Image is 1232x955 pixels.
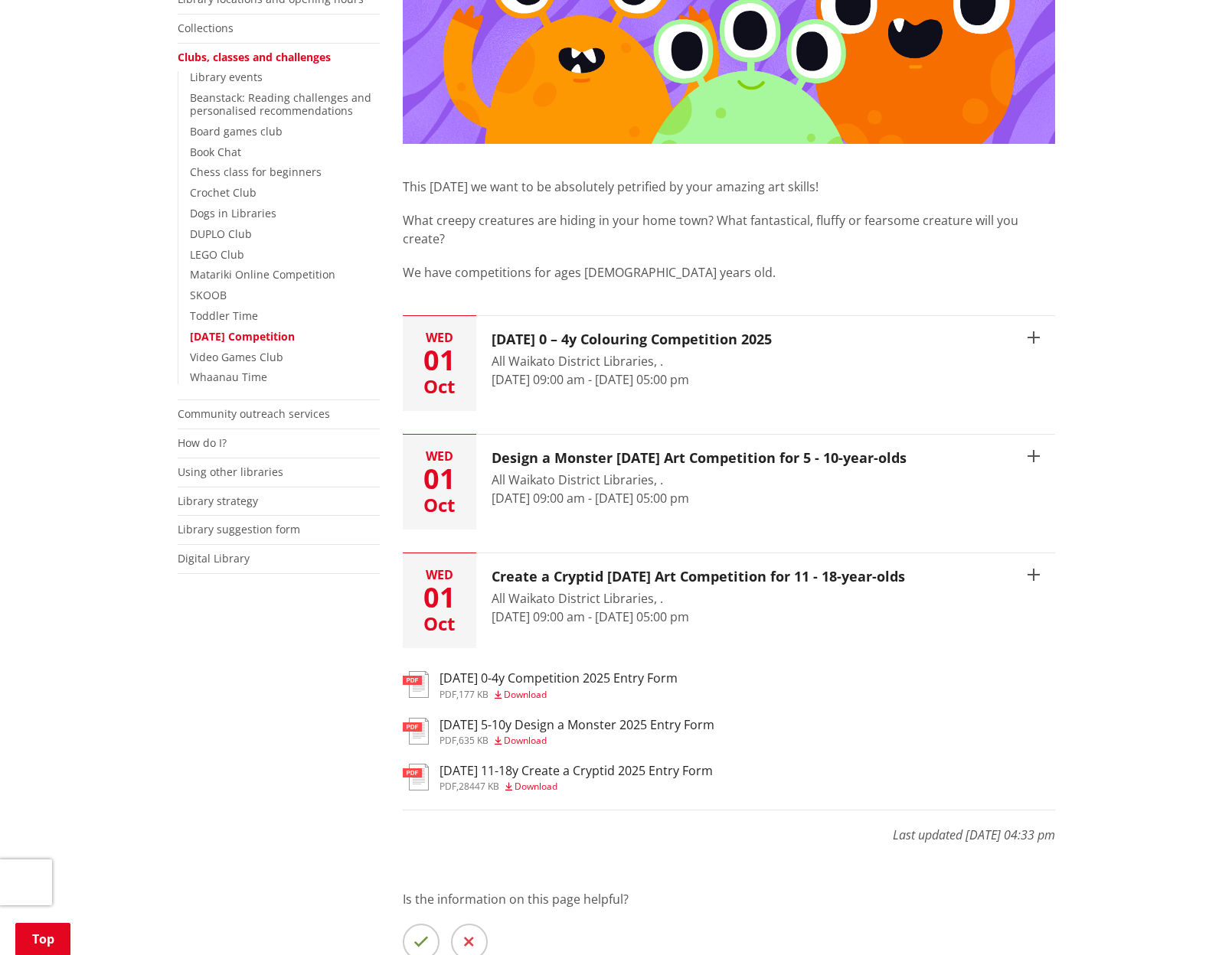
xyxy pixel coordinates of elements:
a: Library strategy [178,494,258,508]
span: 635 KB [459,734,489,747]
time: [DATE] 09:00 am - [DATE] 05:00 pm [492,608,689,625]
img: document-pdf.svg [403,718,429,745]
a: Board games club [190,124,283,139]
button: Wed 01 Oct Design a Monster [DATE] Art Competition for 5 - 10-year-olds All Waikato District Libr... [403,435,1055,530]
a: Clubs, classes and challenges [178,50,331,64]
a: Chess class for beginners [190,165,322,179]
time: [DATE] 09:00 am - [DATE] 05:00 pm [492,371,689,388]
a: SKOOB [190,288,227,302]
p: This [DATE] we want to be absolutely petrified by your amazing art skills! [403,178,1055,196]
p: We have competitions for ages [DEMOGRAPHIC_DATA] years old. [403,263,1055,282]
div: Wed [403,331,476,344]
a: [DATE] 0-4y Competition 2025 Entry Form pdf,177 KB Download [403,671,678,699]
span: pdf [440,734,456,747]
span: 177 KB [459,688,489,701]
img: document-pdf.svg [403,671,429,698]
div: All Waikato District Libraries, . [492,589,905,608]
a: How do I? [178,435,227,450]
button: Wed 01 Oct [DATE] 0 – 4y Colouring Competition 2025 All Waikato District Libraries, . [DATE] 09:0... [403,316,1055,411]
a: [DATE] Competition [190,329,295,344]
h3: [DATE] 0 – 4y Colouring Competition 2025 [492,331,772,348]
img: document-pdf.svg [403,764,429,790]
a: LEGO Club [190,247,244,262]
div: Oct [403,496,476,514]
a: Book Chat [190,145,241,159]
div: Wed [403,450,476,462]
div: Oct [403,614,476,633]
span: pdf [440,780,456,793]
a: Video Games Club [190,350,283,364]
span: Download [504,688,547,701]
span: pdf [440,688,456,701]
div: , [440,690,678,699]
a: Whaanau Time [190,370,267,384]
span: 28447 KB [459,780,499,793]
div: Oct [403,377,476,396]
a: Toddler Time [190,308,258,323]
a: Community outreach services [178,406,330,421]
div: , [440,782,713,791]
a: Library suggestion form [178,522,300,536]
div: 01 [403,465,476,493]
a: Dogs in Libraries [190,206,276,220]
a: Beanstack: Reading challenges and personalised recommendations [190,90,371,118]
a: [DATE] 5-10y Design a Monster 2025 Entry Form pdf,635 KB Download [403,718,714,745]
a: [DATE] 11-18y Create a Cryptid 2025 Entry Form pdf,28447 KB Download [403,764,713,791]
h3: [DATE] 0-4y Competition 2025 Entry Form [440,671,678,686]
time: [DATE] 09:00 am - [DATE] 05:00 pm [492,490,689,507]
a: Using other libraries [178,464,283,479]
iframe: Messenger Launcher [1162,891,1217,946]
div: All Waikato District Libraries, . [492,471,907,489]
div: Wed [403,569,476,581]
a: Library events [190,70,263,84]
button: Wed 01 Oct Create a Cryptid [DATE] Art Competition for 11 - 18-year-olds All Waikato District Lib... [403,553,1055,648]
a: Crochet Club [190,185,257,200]
p: What creepy creatures are hiding in your home town? What fantastical, fluffy or fearsome creature... [403,211,1055,248]
a: Top [15,923,70,955]
p: Last updated [DATE] 04:33 pm [403,810,1055,844]
a: Collections [178,21,234,35]
a: Matariki Online Competition [190,267,335,282]
div: 01 [403,347,476,374]
span: Download [515,780,557,793]
h3: [DATE] 5-10y Design a Monster 2025 Entry Form [440,718,714,732]
h3: [DATE] 11-18y Create a Cryptid 2025 Entry Form [440,764,713,778]
div: , [440,736,714,745]
p: Is the information on this page helpful? [403,890,1055,908]
div: All Waikato District Libraries, . [492,352,772,370]
a: DUPLO Club [190,227,252,241]
a: Digital Library [178,551,250,566]
h3: Create a Cryptid [DATE] Art Competition for 11 - 18-year-olds [492,569,905,585]
div: 01 [403,584,476,611]
span: Download [504,734,547,747]
h3: Design a Monster [DATE] Art Competition for 5 - 10-year-olds [492,450,907,467]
